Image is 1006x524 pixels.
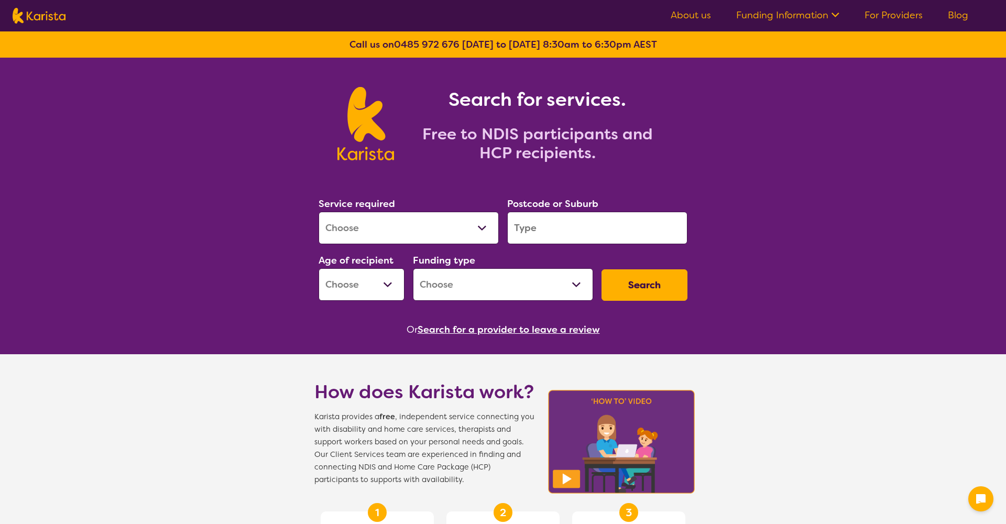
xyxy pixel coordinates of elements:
[379,412,395,422] b: free
[602,269,687,301] button: Search
[337,87,393,160] img: Karista logo
[314,379,534,405] h1: How does Karista work?
[319,198,395,210] label: Service required
[407,125,669,162] h2: Free to NDIS participants and HCP recipients.
[418,322,600,337] button: Search for a provider to leave a review
[368,503,387,522] div: 1
[736,9,839,21] a: Funding Information
[349,38,657,51] b: Call us on [DATE] to [DATE] 8:30am to 6:30pm AEST
[865,9,923,21] a: For Providers
[545,387,698,497] img: Karista video
[407,322,418,337] span: Or
[319,254,393,267] label: Age of recipient
[394,38,460,51] a: 0485 972 676
[619,503,638,522] div: 3
[314,411,534,486] span: Karista provides a , independent service connecting you with disability and home care services, t...
[507,212,687,244] input: Type
[494,503,512,522] div: 2
[948,9,968,21] a: Blog
[507,198,598,210] label: Postcode or Suburb
[407,87,669,112] h1: Search for services.
[413,254,475,267] label: Funding type
[671,9,711,21] a: About us
[13,8,65,24] img: Karista logo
